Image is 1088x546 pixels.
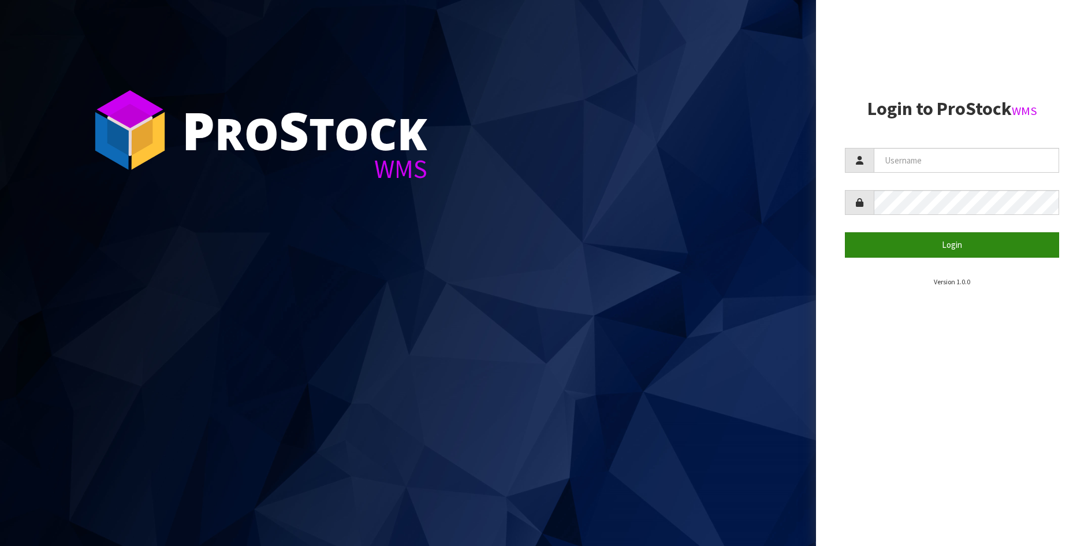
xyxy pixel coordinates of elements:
[845,99,1059,119] h2: Login to ProStock
[845,232,1059,257] button: Login
[279,95,309,165] span: S
[874,148,1059,173] input: Username
[182,95,215,165] span: P
[182,104,427,156] div: ro tock
[934,277,970,286] small: Version 1.0.0
[182,156,427,182] div: WMS
[1012,103,1037,118] small: WMS
[87,87,173,173] img: ProStock Cube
